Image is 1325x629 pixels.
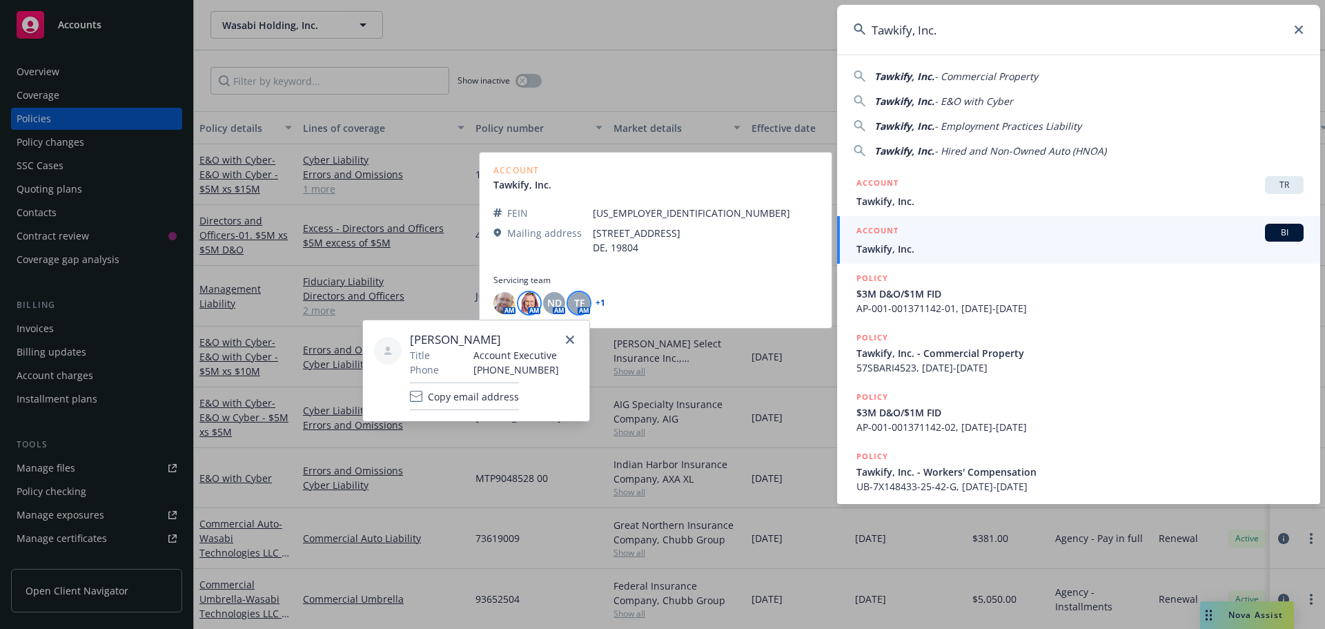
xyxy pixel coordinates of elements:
span: BI [1270,226,1298,239]
span: - Employment Practices Liability [934,119,1081,133]
span: Tawkify, Inc. [874,95,934,108]
span: UB-7X148433-25-42-G, [DATE]-[DATE] [856,479,1304,494]
span: Phone [410,362,439,377]
span: - Commercial Property [934,70,1038,83]
h5: ACCOUNT [856,176,899,193]
span: Tawkify, Inc. [874,119,934,133]
a: ACCOUNTBITawkify, Inc. [837,216,1320,264]
a: POLICYTawkify, Inc. - Commercial Property57SBARI4523, [DATE]-[DATE] [837,323,1320,383]
a: POLICY$3M D&O/$1M FIDAP-001-001371142-01, [DATE]-[DATE] [837,264,1320,323]
span: Tawkify, Inc. - Workers' Compensation [856,465,1304,479]
span: $3M D&O/$1M FID [856,287,1304,301]
h5: ACCOUNT [856,224,899,240]
span: [PHONE_NUMBER] [473,362,559,377]
span: - E&O with Cyber [934,95,1013,108]
span: - Hired and Non-Owned Auto (HNOA) [934,144,1106,157]
span: Title [410,348,430,362]
a: POLICYTawkify, Inc. - Workers' CompensationUB-7X148433-25-42-G, [DATE]-[DATE] [837,442,1320,501]
span: $3M D&O/$1M FID [856,405,1304,420]
a: close [562,331,578,348]
h5: POLICY [856,390,888,404]
h5: POLICY [856,331,888,345]
span: Copy email address [428,389,519,404]
span: Tawkify, Inc. - Commercial Property [856,346,1304,360]
span: AP-001-001371142-01, [DATE]-[DATE] [856,301,1304,316]
a: ACCOUNTTRTawkify, Inc. [837,168,1320,216]
span: Tawkify, Inc. [856,194,1304,209]
h5: POLICY [856,449,888,463]
span: TR [1270,179,1298,191]
h5: POLICY [856,271,888,285]
span: Tawkify, Inc. [874,70,934,83]
span: Tawkify, Inc. [874,144,934,157]
button: Copy email address [410,383,519,410]
a: POLICY$3M D&O/$1M FIDAP-001-001371142-02, [DATE]-[DATE] [837,383,1320,442]
span: [PERSON_NAME] [410,331,559,348]
span: Tawkify, Inc. [856,242,1304,256]
span: AP-001-001371142-02, [DATE]-[DATE] [856,420,1304,434]
span: Account Executive [473,348,559,362]
span: 57SBARI4523, [DATE]-[DATE] [856,360,1304,375]
input: Search... [837,5,1320,55]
